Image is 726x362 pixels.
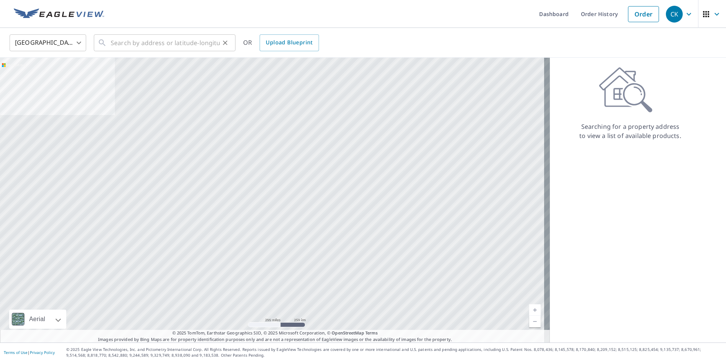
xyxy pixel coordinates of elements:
a: OpenStreetMap [332,330,364,336]
p: | [4,350,55,355]
span: © 2025 TomTom, Earthstar Geographics SIO, © 2025 Microsoft Corporation, © [172,330,378,336]
div: Aerial [27,310,47,329]
div: CK [666,6,683,23]
button: Clear [220,37,231,48]
a: Terms of Use [4,350,28,355]
div: OR [243,34,319,51]
p: Searching for a property address to view a list of available products. [579,122,682,140]
a: Terms [365,330,378,336]
a: Upload Blueprint [260,34,319,51]
p: © 2025 Eagle View Technologies, Inc. and Pictometry International Corp. All Rights Reserved. Repo... [66,347,722,358]
div: Aerial [9,310,66,329]
a: Current Level 5, Zoom Out [529,316,541,327]
a: Order [628,6,659,22]
a: Privacy Policy [30,350,55,355]
input: Search by address or latitude-longitude [111,32,220,54]
img: EV Logo [14,8,104,20]
div: [GEOGRAPHIC_DATA] [10,32,86,54]
a: Current Level 5, Zoom In [529,304,541,316]
span: Upload Blueprint [266,38,312,47]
